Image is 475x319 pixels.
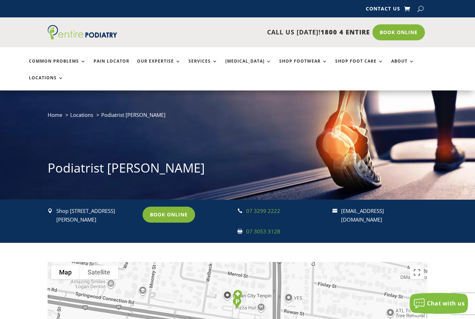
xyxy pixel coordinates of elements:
h1: Podiatrist [PERSON_NAME] [48,159,428,180]
a: Entire Podiatry [48,34,117,41]
span:  [332,208,337,213]
button: Chat with us [410,293,468,314]
a: Contact Us [366,6,400,14]
a: Home [48,111,62,118]
a: About [391,59,414,74]
a: Services [188,59,218,74]
a: Book Online [143,207,195,223]
a: Locations [29,75,64,90]
p: Shop [STREET_ADDRESS][PERSON_NAME] [56,207,137,224]
div: Parking [230,294,244,312]
span:  [237,208,242,213]
button: Toggle fullscreen view [410,265,424,279]
a: [MEDICAL_DATA] [225,59,272,74]
a: Shop Footwear [279,59,328,74]
img: logo (1) [48,25,117,40]
span: 1800 4 ENTIRE [321,28,370,36]
a: Book Online [372,24,425,40]
a: Shop Foot Care [335,59,384,74]
span: Podiatrist [PERSON_NAME] [101,111,166,118]
a: [EMAIL_ADDRESS][DOMAIN_NAME] [341,207,384,223]
button: Show street map [51,265,80,279]
p: CALL US [DATE]! [134,28,370,37]
span:  [237,229,242,234]
a: Common Problems [29,59,86,74]
a: 07 3299 2222 [246,207,280,214]
a: Our Expertise [137,59,181,74]
div: Entire Podiatry Logan [231,287,245,305]
button: Show satellite imagery [80,265,118,279]
span:  [48,208,53,213]
a: Locations [70,111,93,118]
span: Chat with us [427,300,465,307]
a: 07 3053 3128 [246,228,280,235]
nav: breadcrumb [48,110,428,125]
a: Pain Locator [94,59,129,74]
